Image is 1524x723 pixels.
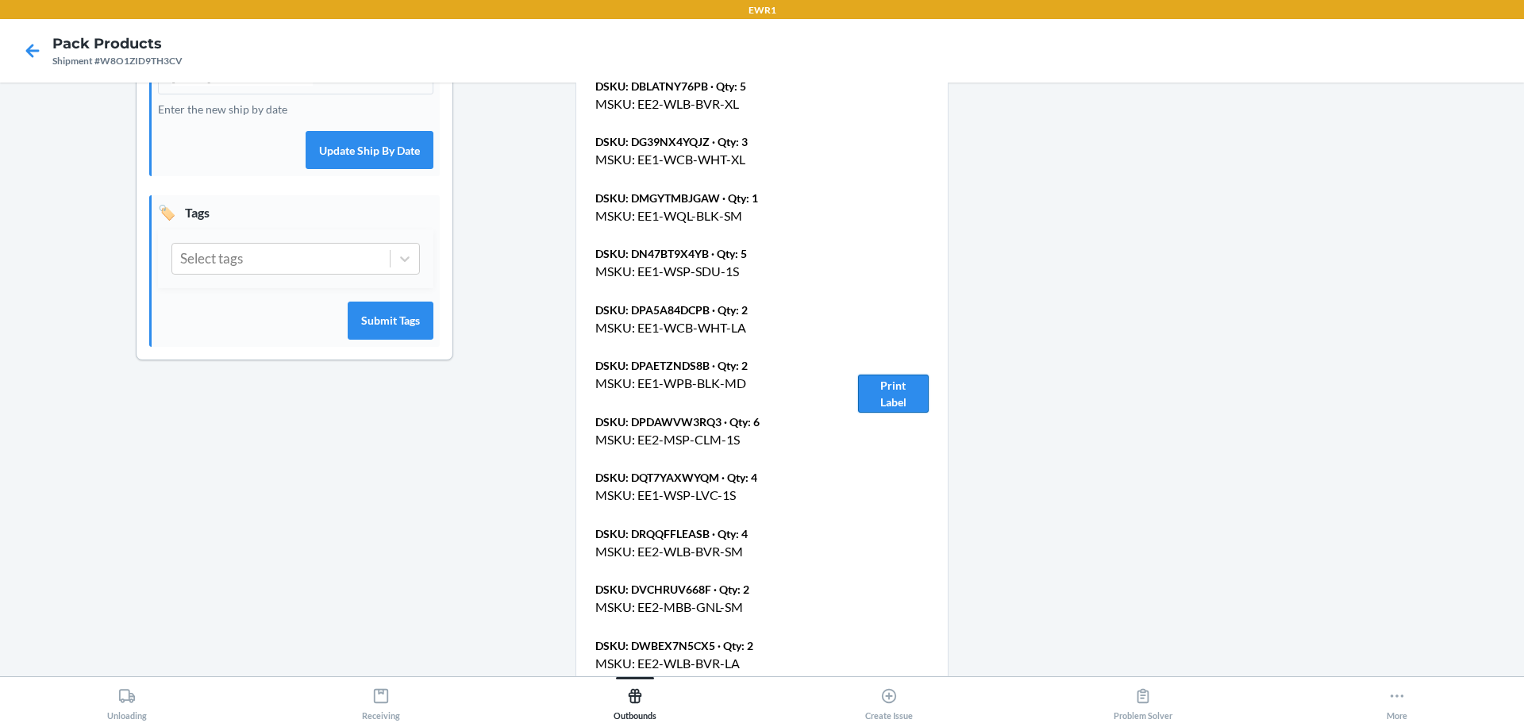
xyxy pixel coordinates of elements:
div: Create Issue [865,681,913,721]
p: MSKU: EE2-WLB-BVR-LA [595,654,820,673]
div: Problem Solver [1114,681,1172,721]
p: MSKU: EE1-WPB-BLK-MD [595,374,820,393]
p: DSKU: DPAETZNDS8B · Qty: 2 [595,357,820,374]
p: MSKU: EE1-WCB-WHT-LA [595,318,820,337]
p: Enter the new ship by date [158,101,433,117]
button: Print Label [858,375,929,413]
p: MSKU: EE1-WSP-LVC-1S [595,486,820,505]
button: Outbounds [508,677,762,721]
div: Outbounds [614,681,656,721]
p: DSKU: DN47BT9X4YB · Qty: 5 [595,245,820,262]
p: EWR1 [749,3,776,17]
p: MSKU: EE1-WQL-BLK-SM [595,206,820,225]
div: Receiving [362,681,400,721]
p: DSKU: DPA5A84DCPB · Qty: 2 [595,302,820,318]
p: MSKU: EE1-WCB-WHT-XL [595,150,820,169]
p: DSKU: DBLATNY76PB · Qty: 5 [595,78,820,94]
p: MSKU: EE2-MBB-GNL-SM [595,598,820,617]
p: DSKU: DRQQFFLEASB · Qty: 4 [595,525,820,542]
div: Unloading [107,681,147,721]
p: DSKU: DMGYTMBJGAW · Qty: 1 [595,190,820,206]
p: DSKU: DWBEX7N5CX5 · Qty: 2 [595,637,820,654]
span: 🏷️ [158,202,175,223]
p: MSKU: EE2-WLB-BVR-SM [595,542,820,561]
p: Tags [158,202,433,223]
button: Problem Solver [1016,677,1270,721]
button: Submit Tags [348,302,433,340]
p: DSKU: DVCHRUV668F · Qty: 2 [595,581,820,598]
button: More [1270,677,1524,721]
p: MSKU: EE1-WSP-SDU-1S [595,262,820,281]
p: DSKU: DG39NX4YQJZ · Qty: 3 [595,133,820,150]
button: Receiving [254,677,508,721]
p: MSKU: EE2-MSP-CLM-1S [595,430,820,449]
div: More [1387,681,1407,721]
p: DSKU: DPDAWVW3RQ3 · Qty: 6 [595,413,820,430]
p: DSKU: DQT7YAXWYQM · Qty: 4 [595,469,820,486]
div: Shipment #W8O1ZID9TH3CV [52,54,183,68]
button: Create Issue [762,677,1016,721]
h4: Pack Products [52,33,183,54]
button: Update Ship By Date [306,131,433,169]
p: MSKU: EE2-WLB-BVR-XL [595,94,820,113]
div: Select tags [180,248,243,269]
